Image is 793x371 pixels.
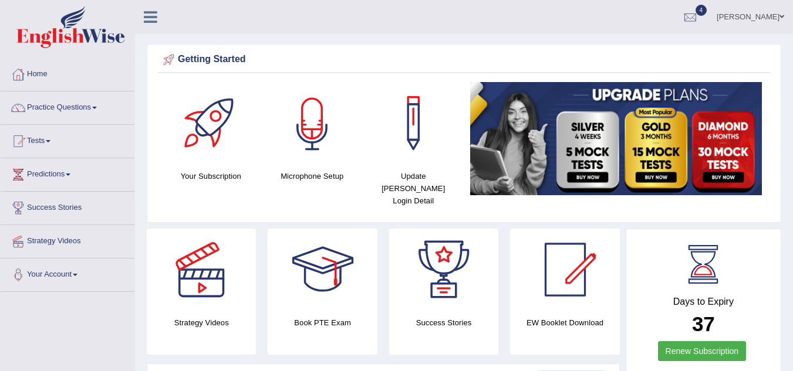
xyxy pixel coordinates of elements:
[160,51,768,69] div: Getting Started
[510,316,619,329] h4: EW Booklet Download
[1,258,134,288] a: Your Account
[470,82,762,195] img: small5.jpg
[166,170,256,182] h4: Your Subscription
[147,316,256,329] h4: Strategy Videos
[696,5,707,16] span: 4
[1,58,134,87] a: Home
[1,158,134,188] a: Predictions
[389,316,498,329] h4: Success Stories
[658,341,747,361] a: Renew Subscription
[369,170,458,207] h4: Update [PERSON_NAME] Login Detail
[1,225,134,254] a: Strategy Videos
[1,91,134,121] a: Practice Questions
[692,312,715,335] b: 37
[268,170,357,182] h4: Microphone Setup
[1,192,134,221] a: Success Stories
[639,297,768,307] h4: Days to Expiry
[268,316,377,329] h4: Book PTE Exam
[1,125,134,154] a: Tests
